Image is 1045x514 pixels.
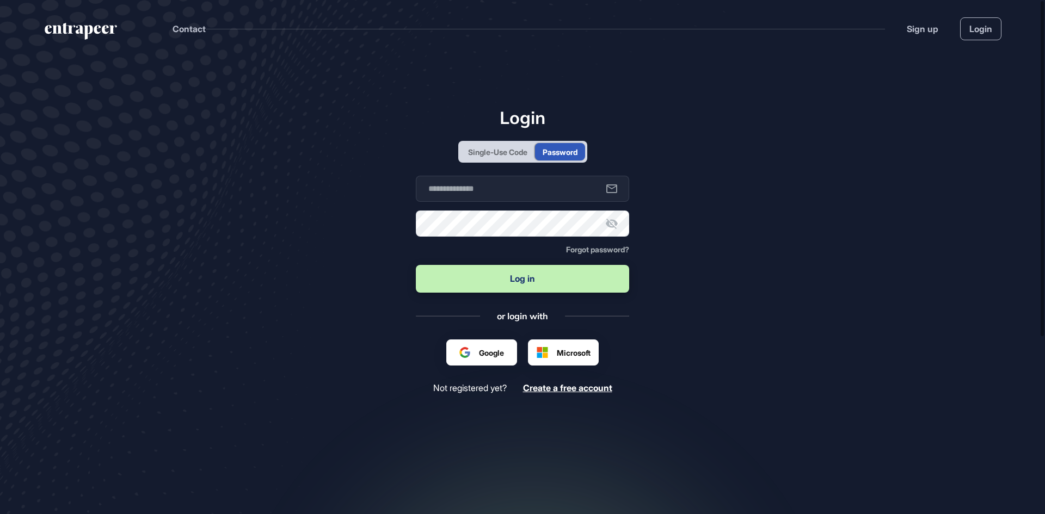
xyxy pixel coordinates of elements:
[173,22,206,36] button: Contact
[416,107,629,128] h1: Login
[497,310,548,322] div: or login with
[960,17,1001,40] a: Login
[44,23,118,44] a: entrapeer-logo
[543,146,577,158] div: Password
[433,383,507,393] span: Not registered yet?
[566,245,629,254] span: Forgot password?
[557,347,591,358] span: Microsoft
[907,22,938,35] a: Sign up
[523,383,612,393] a: Create a free account
[416,265,629,293] button: Log in
[468,146,527,158] div: Single-Use Code
[566,245,629,254] a: Forgot password?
